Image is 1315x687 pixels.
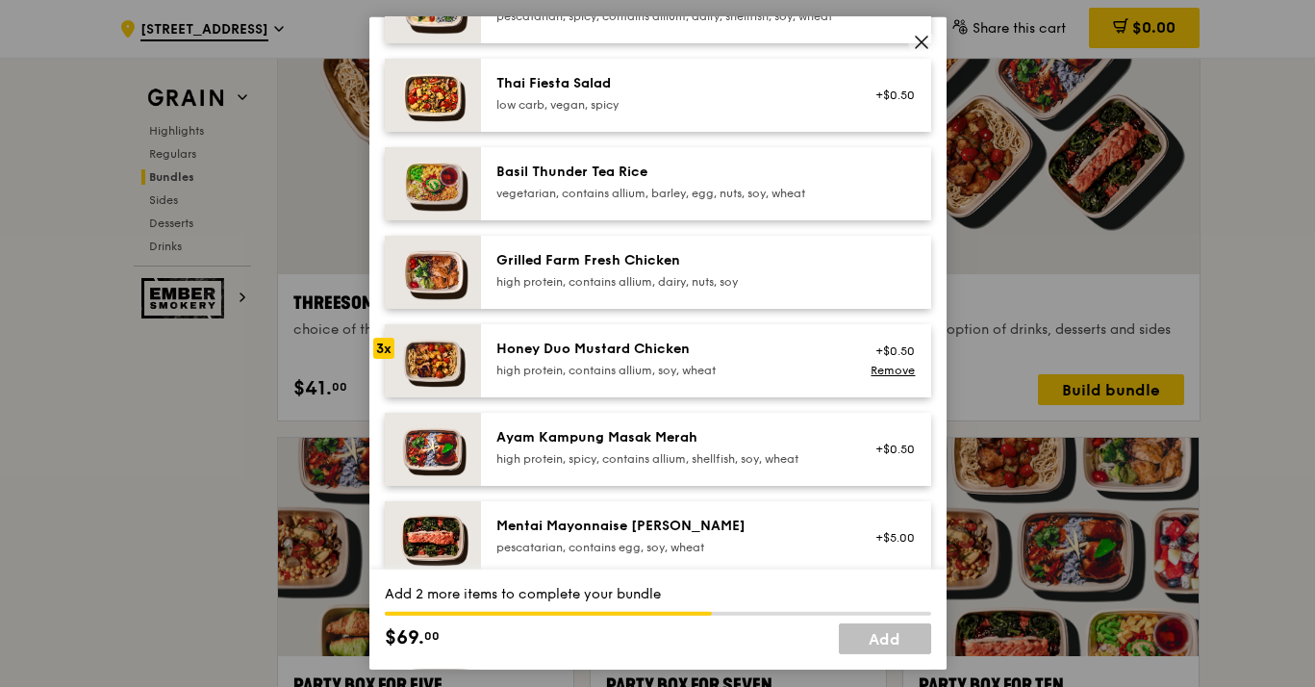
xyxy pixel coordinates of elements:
[424,628,440,644] span: 00
[496,251,842,270] div: Grilled Farm Fresh Chicken
[385,413,481,486] img: daily_normal_Ayam_Kampung_Masak_Merah_Horizontal_.jpg
[865,88,916,103] div: +$0.50
[496,97,842,113] div: low carb, vegan, spicy
[385,236,481,309] img: daily_normal_HORZ-Grilled-Farm-Fresh-Chicken.jpg
[496,451,842,467] div: high protein, spicy, contains allium, shellfish, soy, wheat
[496,274,842,290] div: high protein, contains allium, dairy, nuts, soy
[496,540,842,555] div: pescatarian, contains egg, soy, wheat
[496,163,842,182] div: Basil Thunder Tea Rice
[385,324,481,397] img: daily_normal_Honey_Duo_Mustard_Chicken__Horizontal_.jpg
[839,623,931,654] a: Add
[385,501,481,574] img: daily_normal_Mentai-Mayonnaise-Aburi-Salmon-HORZ.jpg
[496,9,842,24] div: pescatarian, spicy, contains allium, dairy, shellfish, soy, wheat
[865,530,916,546] div: +$5.00
[385,585,931,604] div: Add 2 more items to complete your bundle
[871,364,915,377] a: Remove
[865,343,916,359] div: +$0.50
[496,186,842,201] div: vegetarian, contains allium, barley, egg, nuts, soy, wheat
[496,340,842,359] div: Honey Duo Mustard Chicken
[385,59,481,132] img: daily_normal_Thai_Fiesta_Salad__Horizontal_.jpg
[385,147,481,220] img: daily_normal_HORZ-Basil-Thunder-Tea-Rice.jpg
[373,338,394,359] div: 3x
[496,363,842,378] div: high protein, contains allium, soy, wheat
[865,442,916,457] div: +$0.50
[385,623,424,652] span: $69.
[496,517,842,536] div: Mentai Mayonnaise [PERSON_NAME]
[496,428,842,447] div: Ayam Kampung Masak Merah
[496,74,842,93] div: Thai Fiesta Salad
